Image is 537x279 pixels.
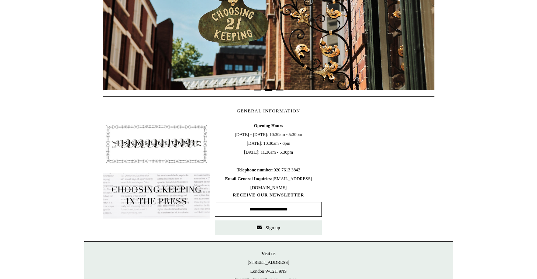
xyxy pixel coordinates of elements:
span: RECEIVE OUR NEWSLETTER [215,192,322,198]
button: Sign up [215,220,322,235]
span: [EMAIL_ADDRESS][DOMAIN_NAME] [225,176,312,190]
span: Sign up [265,225,280,230]
img: pf-4db91bb9--1305-Newsletter-Button_1200x.jpg [103,121,210,167]
b: Opening Hours [254,123,283,128]
b: Telephone number [237,167,274,172]
b: Email General Inquiries: [225,176,273,181]
button: Page 2 [265,89,272,91]
span: [DATE] - [DATE]: 10:30am - 5:30pm [DATE]: 10.30am - 6pm [DATE]: 11.30am - 5.30pm 020 7613 3842 [215,121,322,192]
button: Page 3 [276,89,283,91]
span: GENERAL INFORMATION [237,108,300,114]
button: Page 1 [254,89,261,91]
strong: Visit us [262,251,276,256]
img: pf-635a2b01-aa89-4342-bbcd-4371b60f588c--In-the-press-Button_1200x.jpg [103,173,210,219]
b: : [272,167,273,172]
iframe: google_map [327,121,434,232]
